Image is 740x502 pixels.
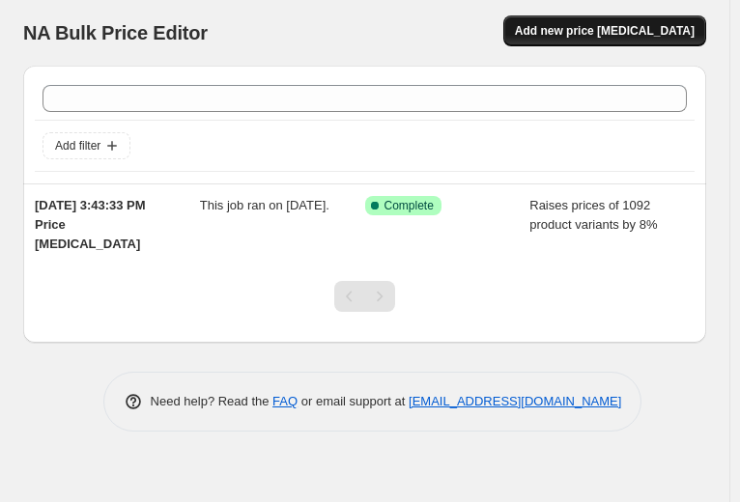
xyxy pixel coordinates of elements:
span: This job ran on [DATE]. [200,198,329,212]
a: FAQ [272,394,298,408]
span: Need help? Read the [151,394,273,408]
span: Raises prices of 1092 product variants by 8% [529,198,657,232]
span: Add new price [MEDICAL_DATA] [515,23,695,39]
span: or email support at [298,394,409,408]
span: NA Bulk Price Editor [23,22,208,43]
nav: Pagination [334,281,395,312]
button: Add new price [MEDICAL_DATA] [503,15,706,46]
button: Add filter [43,132,130,159]
span: Complete [384,198,434,213]
span: [DATE] 3:43:33 PM Price [MEDICAL_DATA] [35,198,146,251]
span: Add filter [55,138,100,153]
a: [EMAIL_ADDRESS][DOMAIN_NAME] [409,394,621,408]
